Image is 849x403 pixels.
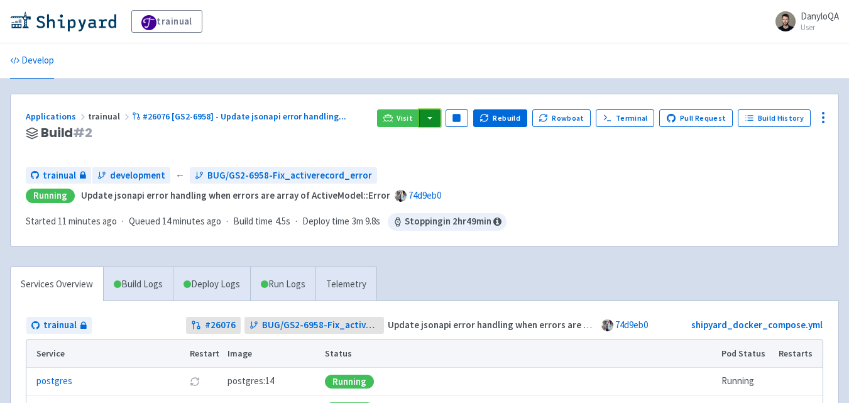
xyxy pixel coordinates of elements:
span: #26076 [GS2-6958] - Update jsonapi error handling ... [143,111,346,122]
span: 3m 9.8s [352,214,380,229]
strong: Update jsonapi error handling when errors are array of ActiveModel::Error [81,189,390,201]
a: Develop [10,43,54,79]
a: 74d9eb0 [615,319,648,331]
a: #26076 [186,317,241,334]
a: DanyloQA User [768,11,839,31]
span: Build time [233,214,273,229]
span: Build [41,126,92,140]
span: trainual [43,318,77,333]
div: · · · [26,213,507,231]
a: Visit [377,109,420,127]
a: shipyard_docker_compose.yml [691,319,823,331]
button: Rebuild [473,109,527,127]
span: Deploy time [302,214,349,229]
span: trainual [43,168,76,183]
td: Running [718,368,775,395]
time: 11 minutes ago [58,215,117,227]
a: BUG/GS2-6958-Fix_activerecord_error [190,167,377,184]
span: trainual [88,111,132,122]
a: Applications [26,111,88,122]
span: ← [175,168,185,183]
strong: Update jsonapi error handling when errors are array of ActiveModel::Error [388,319,697,331]
button: Rowboat [532,109,591,127]
th: Service [26,340,185,368]
a: BUG/GS2-6958-Fix_activerecord_error [244,317,384,334]
a: Run Logs [250,267,315,302]
span: development [110,168,165,183]
a: Services Overview [11,267,103,302]
a: trainual [26,167,91,184]
th: Restarts [775,340,823,368]
div: Running [26,189,75,203]
a: Terminal [596,109,654,127]
a: postgres [36,374,72,389]
th: Status [321,340,718,368]
strong: # 26076 [205,318,236,333]
a: 74d9eb0 [408,189,441,201]
th: Image [223,340,321,368]
span: Visit [397,113,413,123]
span: BUG/GS2-6958-Fix_activerecord_error [207,168,372,183]
a: Build Logs [104,267,173,302]
span: DanyloQA [801,10,839,22]
div: Running [325,375,374,389]
a: Telemetry [315,267,376,302]
a: trainual [131,10,202,33]
span: Started [26,215,117,227]
span: # 2 [73,124,92,141]
span: Stopping in 2 hr 49 min [388,213,507,231]
th: Restart [185,340,223,368]
span: BUG/GS2-6958-Fix_activerecord_error [262,318,379,333]
a: Build History [738,109,811,127]
a: Pull Request [659,109,733,127]
a: #26076 [GS2-6958] - Update jsonapi error handling... [132,111,348,122]
button: Pause [446,109,468,127]
time: 14 minutes ago [162,215,221,227]
th: Pod Status [718,340,775,368]
small: User [801,23,839,31]
a: Deploy Logs [173,267,250,302]
span: 4.5s [275,214,290,229]
a: trainual [26,317,92,334]
button: Restart pod [190,377,200,387]
a: development [92,167,170,184]
span: postgres:14 [227,374,274,389]
img: Shipyard logo [10,11,116,31]
span: Queued [129,215,221,227]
